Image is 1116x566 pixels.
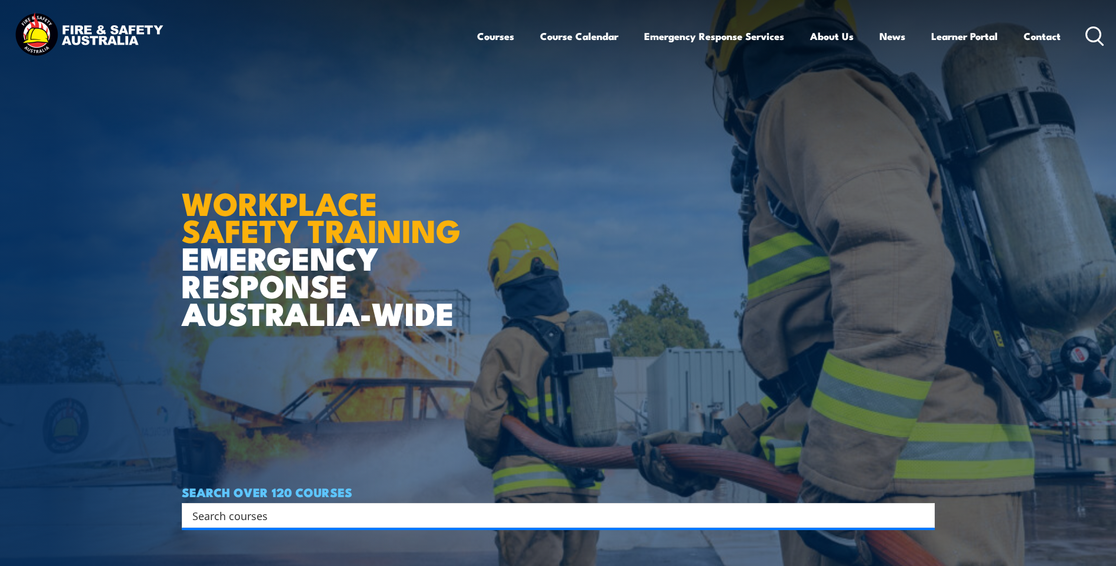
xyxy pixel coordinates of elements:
a: News [880,21,905,52]
a: Contact [1024,21,1061,52]
input: Search input [192,507,909,524]
a: Learner Portal [931,21,998,52]
button: Search magnifier button [914,507,931,524]
h1: EMERGENCY RESPONSE AUSTRALIA-WIDE [182,159,469,327]
h4: SEARCH OVER 120 COURSES [182,485,935,498]
a: About Us [810,21,854,52]
a: Course Calendar [540,21,618,52]
a: Emergency Response Services [644,21,784,52]
strong: WORKPLACE SAFETY TRAINING [182,178,461,254]
a: Courses [477,21,514,52]
form: Search form [195,507,911,524]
